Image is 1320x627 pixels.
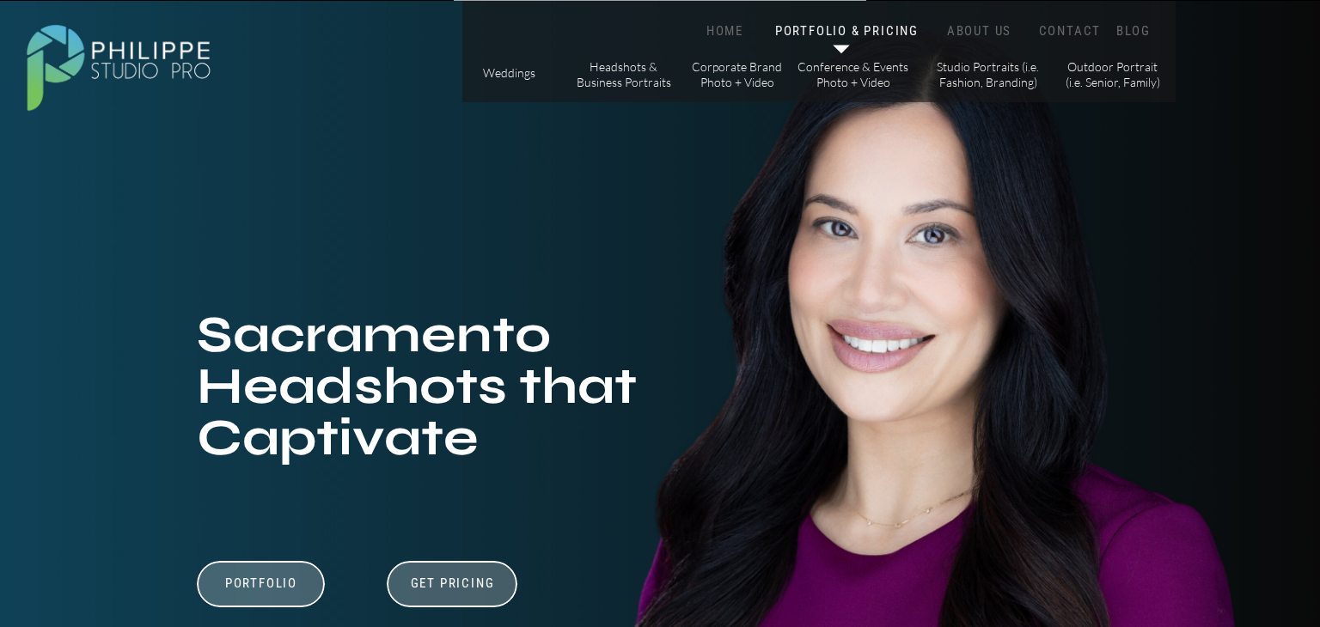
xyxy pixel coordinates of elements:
[1112,23,1155,40] a: BLOG
[197,309,679,480] h1: Sacramento Headshots that Captivate
[772,23,922,40] a: PORTFOLIO & PRICING
[1064,59,1161,89] a: Outdoor Portrait (i.e. Senior, Family)
[479,65,540,83] a: Weddings
[930,59,1046,89] a: Studio Portraits (i.e. Fashion, Branding)
[405,575,500,596] a: Get Pricing
[797,59,909,89] a: Conference & Events Photo + Video
[943,23,1016,40] a: ABOUT US
[202,575,321,608] a: Portfolio
[575,59,672,89] a: Headshots & Business Portraits
[1035,23,1105,40] a: CONTACT
[688,59,785,89] a: Corporate Brand Photo + Video
[688,23,761,40] a: HOME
